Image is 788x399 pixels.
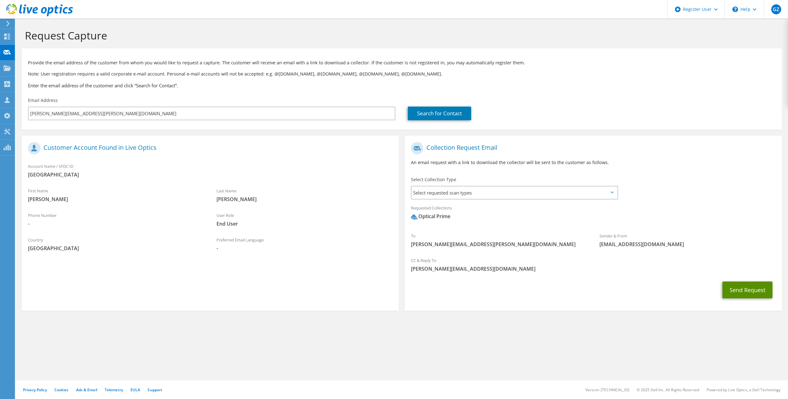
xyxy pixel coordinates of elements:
[148,387,162,392] a: Support
[23,387,47,392] a: Privacy Policy
[599,241,776,248] span: [EMAIL_ADDRESS][DOMAIN_NAME]
[22,160,399,181] div: Account Name / SFDC ID
[25,29,776,42] h1: Request Capture
[585,387,629,392] li: Version: [TECHNICAL_ID]
[28,82,776,89] h3: Enter the email address of the customer and click “Search for Contact”.
[28,142,389,154] h1: Customer Account Found in Live Optics
[28,71,776,77] p: Note: User registration requires a valid corporate e-mail account. Personal e-mail accounts will ...
[411,142,772,154] h1: Collection Request Email
[408,107,471,120] a: Search for Contact
[28,220,204,227] span: -
[732,7,738,12] svg: \n
[105,387,123,392] a: Telemetry
[771,4,781,14] span: GZ
[28,196,204,203] span: [PERSON_NAME]
[707,387,781,392] li: Powered by Live Optics, a Dell Technology
[593,229,782,251] div: Sender & From
[722,282,772,298] button: Send Request
[210,209,399,230] div: User Role
[22,233,210,255] div: Country
[637,387,699,392] li: © 2025 Dell Inc. All Rights Reserved
[411,241,587,248] span: [PERSON_NAME][EMAIL_ADDRESS][PERSON_NAME][DOMAIN_NAME]
[130,387,140,392] a: EULA
[28,171,392,178] span: [GEOGRAPHIC_DATA]
[216,196,393,203] span: [PERSON_NAME]
[411,159,775,166] p: An email request with a link to download the collector will be sent to the customer as follows.
[405,229,593,251] div: To
[28,59,776,66] p: Provide the email address of the customer from whom you would like to request a capture. The cust...
[210,184,399,206] div: Last Name
[405,254,781,275] div: CC & Reply To
[412,186,617,199] span: Select requested scan types
[76,387,97,392] a: Ads & Email
[216,220,393,227] span: End User
[405,201,781,226] div: Requested Collections
[210,233,399,255] div: Preferred Email Language
[28,245,204,252] span: [GEOGRAPHIC_DATA]
[28,97,58,103] label: Email Address
[216,245,393,252] span: -
[22,209,210,230] div: Phone Number
[22,184,210,206] div: First Name
[411,265,775,272] span: [PERSON_NAME][EMAIL_ADDRESS][DOMAIN_NAME]
[411,177,456,183] label: Select Collection Type
[54,387,69,392] a: Cookies
[411,213,450,220] div: Optical Prime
